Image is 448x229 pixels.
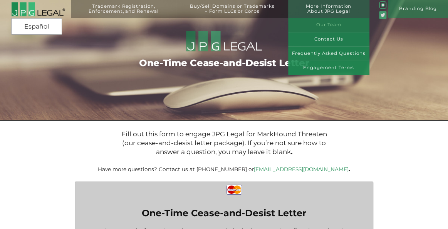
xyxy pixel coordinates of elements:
a: Contact Us [288,32,369,47]
a: Our Team [288,18,369,32]
label: One-Time Cease-and-Desist Letter [81,207,367,219]
b: . [349,166,350,172]
img: MasterCard [227,182,242,197]
img: Twitter_Social_Icon_Rounded_Square_Color-mid-green3-90.png [379,11,386,19]
img: glyph-logo_May2016-green3-90.png [379,1,386,8]
img: Secure Payment with SSL [166,182,185,201]
a: [EMAIL_ADDRESS][DOMAIN_NAME] [254,166,349,172]
a: Español [13,20,60,34]
img: PayPal [187,182,202,197]
b: . [290,148,292,156]
small: Have more questions? Contact us at [PHONE_NUMBER] or [98,166,350,172]
a: Frequently Asked Questions [288,47,369,61]
a: Trademark Registration,Enforcement, and Renewal [75,4,172,22]
img: Visa [207,182,222,197]
a: More InformationAbout JPG Legal [292,4,365,22]
p: Fill out this form to engage JPG Legal for MarkHound Threaten (our cease-and-desist letter packag... [116,130,331,157]
a: Buy/Sell Domains or Trademarks– Form LLCs or Corps [176,4,288,22]
img: 2016-logo-black-letters-3-r.png [11,2,65,17]
a: Engagement Terms [288,61,369,75]
img: Discover [267,182,282,197]
img: AmEx [247,182,262,197]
